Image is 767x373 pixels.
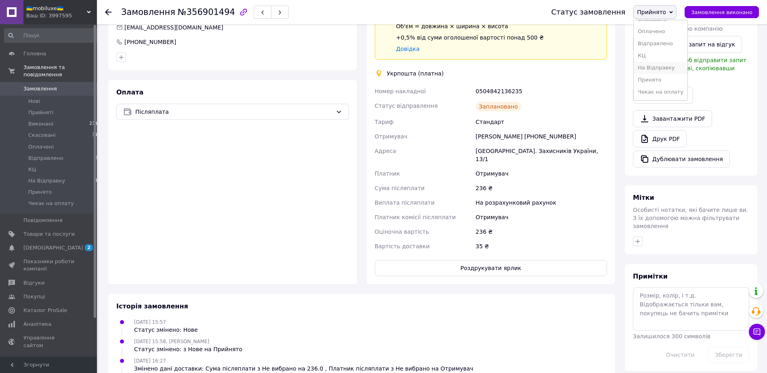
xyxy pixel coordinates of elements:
span: [EMAIL_ADDRESS][DOMAIN_NAME] [124,24,223,31]
div: Ваш ID: 3997595 [26,12,97,19]
div: Статус змінено: Нове [134,326,198,334]
span: Управління сайтом [23,334,75,349]
span: 317 [92,132,101,139]
button: Дублювати замовлення [633,151,730,168]
span: Замовлення виконано [691,9,752,15]
span: Головна [23,50,46,57]
span: Аналітика [23,321,51,328]
span: Вартість доставки [375,243,430,249]
div: Отримувач [474,210,609,224]
span: Прийнято [637,9,666,15]
span: Виконані [28,120,53,128]
span: Оплачені [28,143,54,151]
li: На Відправку [634,62,687,74]
button: Чат з покупцем [749,324,765,340]
div: Змінено дані доставки: Сума післяплати з Не вибрано на 236.0 , Платник післяплати з Не вибрано на... [134,365,473,373]
input: Пошук [4,28,101,43]
span: [DATE] 16:27 [134,358,166,364]
div: Стандарт [474,115,609,129]
span: Прийняті [28,109,53,116]
span: Тариф [375,119,394,125]
span: Замовлення [23,85,57,92]
span: Відправлено [28,155,63,162]
div: +0,5% від суми оголошеної вартості понад 500 ₴ [396,34,554,42]
span: Оплата [116,88,143,96]
div: Статус змінено: з Нове на Прийнято [134,345,242,353]
span: №356901494 [178,7,235,17]
div: [PERSON_NAME] [PHONE_NUMBER] [474,129,609,144]
div: Заплановано [476,102,521,111]
span: Скасовані [28,132,56,139]
span: 2312 [89,120,101,128]
a: Друк PDF [633,130,687,147]
span: Гаманець компанії [23,356,75,370]
a: Довідка [396,46,420,52]
span: Запит на відгук про компанію [633,25,723,32]
div: Статус замовлення [551,8,626,16]
div: Отримувач [474,166,609,181]
span: Платник [375,170,400,177]
span: Показники роботи компанії [23,258,75,272]
span: У вас є 30 днів, щоб відправити запит на відгук покупцеві, скопіювавши посилання. [633,57,746,80]
span: Примітки [633,272,668,280]
div: На розрахунковий рахунок [474,195,609,210]
div: [GEOGRAPHIC_DATA]. Захисників України, 13/1 [474,144,609,166]
div: 35 ₴ [474,239,609,254]
span: [DATE] 15:58, [PERSON_NAME] [134,339,209,344]
span: Залишилося 300 символів [633,333,710,339]
span: Товари та послуги [23,231,75,238]
span: Особисті нотатки, які бачите лише ви. З їх допомогою можна фільтрувати замовлення [633,207,748,229]
span: Замовлення [121,7,175,17]
button: Скопіювати запит на відгук [633,36,742,53]
a: Завантажити PDF [633,110,712,127]
div: 0504842136235 [474,84,609,98]
span: Адреса [375,148,396,154]
div: Повернутися назад [105,8,111,16]
span: Післяплата [135,107,332,116]
div: 236 ₴ [474,181,609,195]
span: Отримувач [375,133,408,140]
span: КЦ [28,166,36,173]
li: Принято [634,74,687,86]
span: Статус відправлення [375,103,438,109]
span: Замовлення та повідомлення [23,64,97,78]
span: 2 [85,244,93,251]
span: Оціночна вартість [375,228,429,235]
span: Принято [28,189,52,196]
span: [DEMOGRAPHIC_DATA] [23,244,83,251]
span: Повідомлення [23,217,63,224]
li: Оплачено [634,25,687,38]
div: Об'єм = довжина × ширина × висота [396,22,554,30]
span: Мітки [633,194,654,201]
span: Нові [28,98,40,105]
span: Виплата післяплати [375,199,435,206]
li: Відправлено [634,38,687,50]
span: Чекає на оплату [28,200,74,207]
span: Каталог ProSale [23,307,67,314]
span: 🇺🇦mobiluxe🇺🇦 [26,5,87,12]
span: Номер накладної [375,88,426,94]
div: Укрпошта (платна) [385,69,446,78]
span: Сума післяплати [375,185,425,191]
span: [DATE] 15:57 [134,319,166,325]
span: Відгуки [23,279,44,287]
span: Історія замовлення [116,302,188,310]
span: На Відправку [28,177,65,184]
div: [PHONE_NUMBER] [124,38,177,46]
span: Покупці [23,293,45,300]
button: Видати чек [633,87,693,104]
button: Замовлення виконано [685,6,759,18]
li: Чекає на оплату [634,86,687,98]
button: Роздрукувати ярлик [375,260,607,276]
div: 236 ₴ [474,224,609,239]
span: Платник комісії післяплати [375,214,456,220]
li: КЦ [634,50,687,62]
